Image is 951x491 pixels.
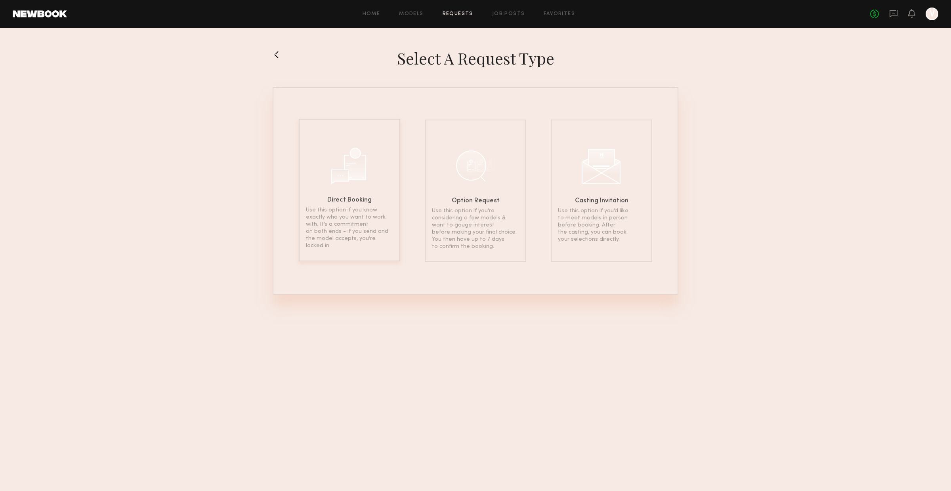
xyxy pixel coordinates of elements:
h6: Option Request [452,198,500,204]
h6: Casting Invitation [575,198,628,204]
a: Casting InvitationUse this option if you’d like to meet models in person before booking. After th... [551,120,652,262]
p: Use this option if you’d like to meet models in person before booking. After the casting, you can... [558,207,645,243]
a: Direct BookingUse this option if you know exactly who you want to work with. It’s a commitment on... [299,120,400,262]
p: Use this option if you know exactly who you want to work with. It’s a commitment on both ends - i... [306,207,393,249]
a: Models [399,11,423,17]
a: Option RequestUse this option if you’re considering a few models & want to gauge interest before ... [425,120,526,262]
a: Requests [443,11,473,17]
a: Favorites [544,11,575,17]
p: Use this option if you’re considering a few models & want to gauge interest before making your fi... [432,207,519,250]
a: Home [363,11,380,17]
a: V [926,8,938,20]
a: Job Posts [492,11,525,17]
h6: Direct Booking [327,197,372,204]
h1: Select a Request Type [397,48,554,68]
